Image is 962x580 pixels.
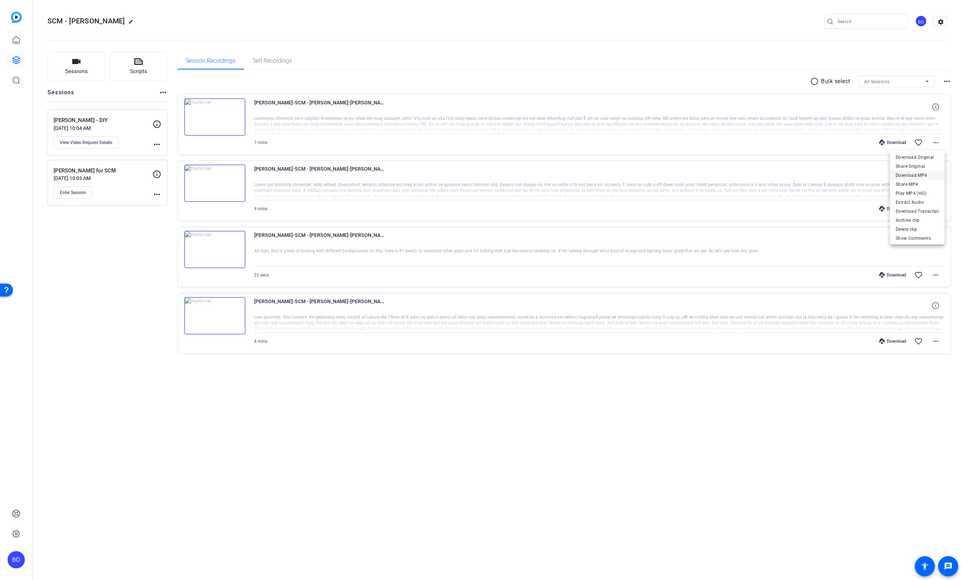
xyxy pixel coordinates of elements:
span: Archive clip [896,216,939,225]
span: Download Transcript [896,207,939,216]
span: Share Original [896,162,939,171]
span: Extract Audio [896,198,939,207]
span: Share MP4 [896,180,939,189]
span: Delete clip [896,225,939,234]
span: Play MP4 (HQ) [896,189,939,198]
span: Download Original [896,153,939,162]
span: Download MP4 [896,171,939,180]
span: Show Comments [896,234,939,243]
